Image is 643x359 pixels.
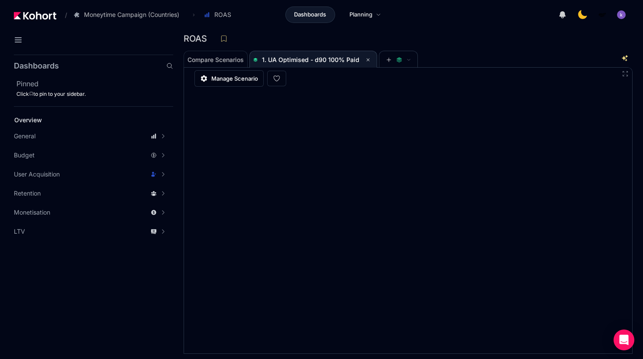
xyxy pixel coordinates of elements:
h3: ROAS [184,34,212,43]
span: Dashboards [294,10,326,19]
img: logo_MoneyTimeLogo_1_20250619094856634230.png [598,10,607,19]
span: User Acquisition [14,170,60,179]
span: › [191,11,197,18]
button: Moneytime Campaign (Countries) [69,7,188,22]
span: Moneytime Campaign (Countries) [84,10,179,19]
div: Open Intercom Messenger [614,330,634,350]
a: Planning [340,7,390,23]
h2: Dashboards [14,62,59,70]
span: Manage Scenario [211,74,258,83]
span: General [14,132,36,140]
h2: Pinned [16,78,173,89]
a: Manage Scenario [194,70,264,87]
img: Kohort logo [14,12,56,20]
span: 1. UA Optimised - d90 100% Paid [262,56,359,63]
span: Overview [14,116,42,124]
span: LTV [14,227,25,236]
span: Retention [14,189,41,198]
span: Budget [14,151,35,160]
span: Compare Scenarios [187,57,244,63]
div: Click to pin to your sidebar. [16,91,173,98]
button: Fullscreen [622,70,629,77]
span: ROAS [214,10,231,19]
a: Dashboards [285,7,335,23]
span: Planning [349,10,372,19]
span: / [58,10,67,20]
button: ROAS [199,7,240,22]
a: Overview [11,114,158,127]
span: Monetisation [14,208,50,217]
